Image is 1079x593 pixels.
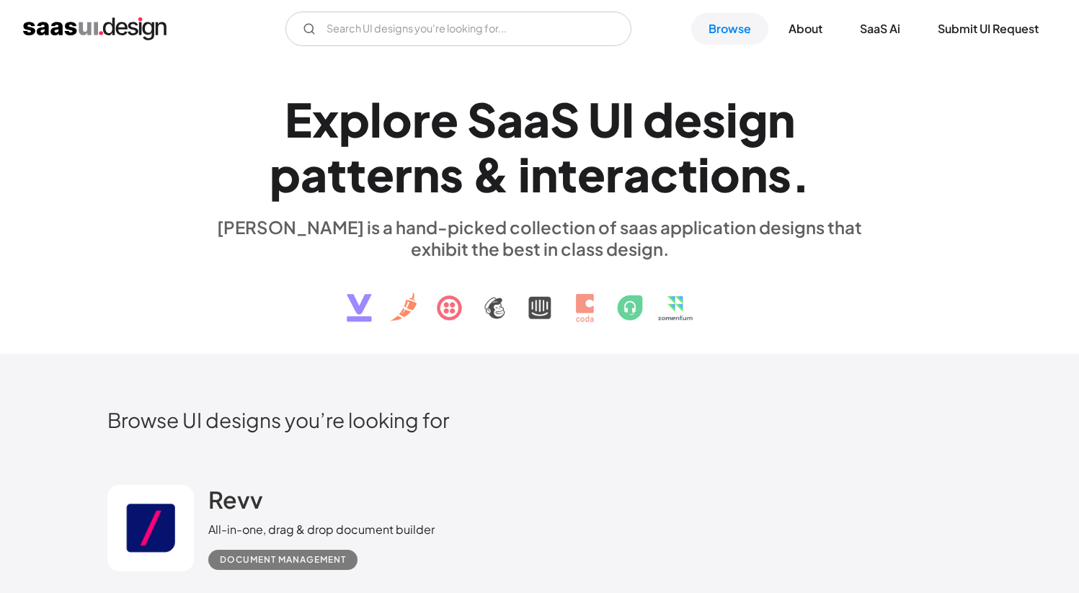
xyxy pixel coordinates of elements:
div: o [710,146,740,202]
a: About [771,13,840,45]
div: e [577,146,605,202]
div: All-in-one, drag & drop document builder [208,521,435,538]
a: Revv [208,485,263,521]
a: SaaS Ai [843,13,918,45]
a: home [23,17,166,40]
div: S [467,92,497,147]
div: e [430,92,458,147]
div: U [588,92,621,147]
img: text, icon, saas logo [321,259,758,334]
div: r [605,146,623,202]
div: a [301,146,327,202]
div: t [678,146,698,202]
div: r [412,92,430,147]
div: x [312,92,339,147]
div: n [530,146,558,202]
div: a [623,146,650,202]
h2: Revv [208,485,263,514]
div: . [791,146,810,202]
div: S [550,92,580,147]
div: E [285,92,312,147]
div: r [394,146,412,202]
input: Search UI designs you're looking for... [285,12,631,46]
div: & [472,146,510,202]
form: Email Form [285,12,631,46]
a: Browse [691,13,768,45]
h1: Explore SaaS UI design patterns & interactions. [208,92,871,202]
div: s [702,92,726,147]
div: i [698,146,710,202]
h2: Browse UI designs you’re looking for [107,407,972,432]
div: a [497,92,523,147]
div: p [339,92,370,147]
div: Document Management [220,551,346,569]
div: t [347,146,366,202]
div: c [650,146,678,202]
div: n [740,146,768,202]
div: l [370,92,382,147]
div: d [643,92,674,147]
div: a [523,92,550,147]
div: p [270,146,301,202]
div: s [440,146,463,202]
div: o [382,92,412,147]
div: I [621,92,634,147]
div: t [327,146,347,202]
div: [PERSON_NAME] is a hand-picked collection of saas application designs that exhibit the best in cl... [208,216,871,259]
div: e [366,146,394,202]
div: n [768,92,795,147]
div: i [518,146,530,202]
div: s [768,146,791,202]
div: n [412,146,440,202]
div: e [674,92,702,147]
div: t [558,146,577,202]
a: Submit UI Request [920,13,1056,45]
div: g [738,92,768,147]
div: i [726,92,738,147]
